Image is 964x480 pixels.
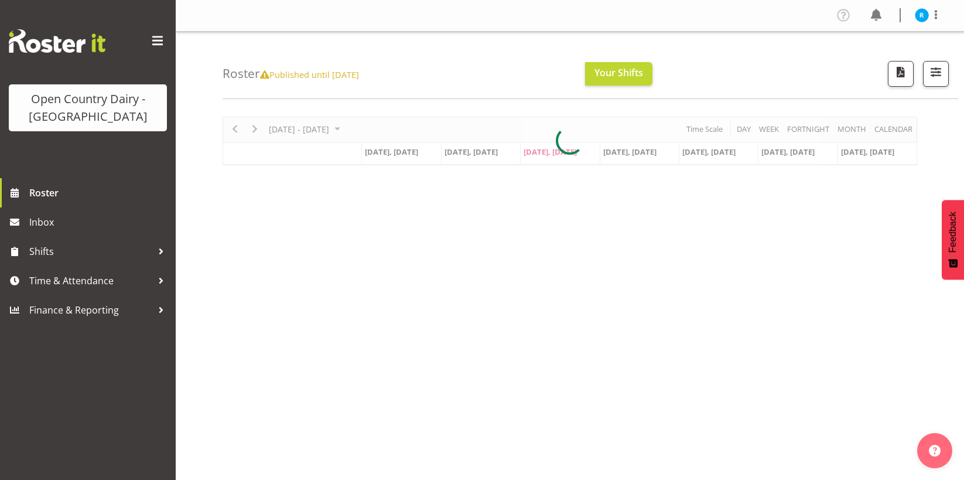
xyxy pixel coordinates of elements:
img: Rosterit website logo [9,29,105,53]
div: Open Country Dairy - [GEOGRAPHIC_DATA] [20,90,155,125]
button: Filter Shifts [923,61,949,87]
h4: Roster [223,67,359,80]
span: Feedback [948,212,958,253]
span: Time & Attendance [29,272,152,290]
img: rob-luke8204.jpg [915,8,929,22]
button: Your Shifts [585,62,652,86]
button: Feedback - Show survey [942,200,964,280]
span: Your Shifts [594,66,643,79]
span: Shifts [29,243,152,260]
img: help-xxl-2.png [929,445,941,457]
span: Published until [DATE] [260,69,359,80]
span: Inbox [29,213,170,231]
button: Download a PDF of the roster according to the set date range. [888,61,914,87]
span: Finance & Reporting [29,301,152,319]
span: Roster [29,184,170,202]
